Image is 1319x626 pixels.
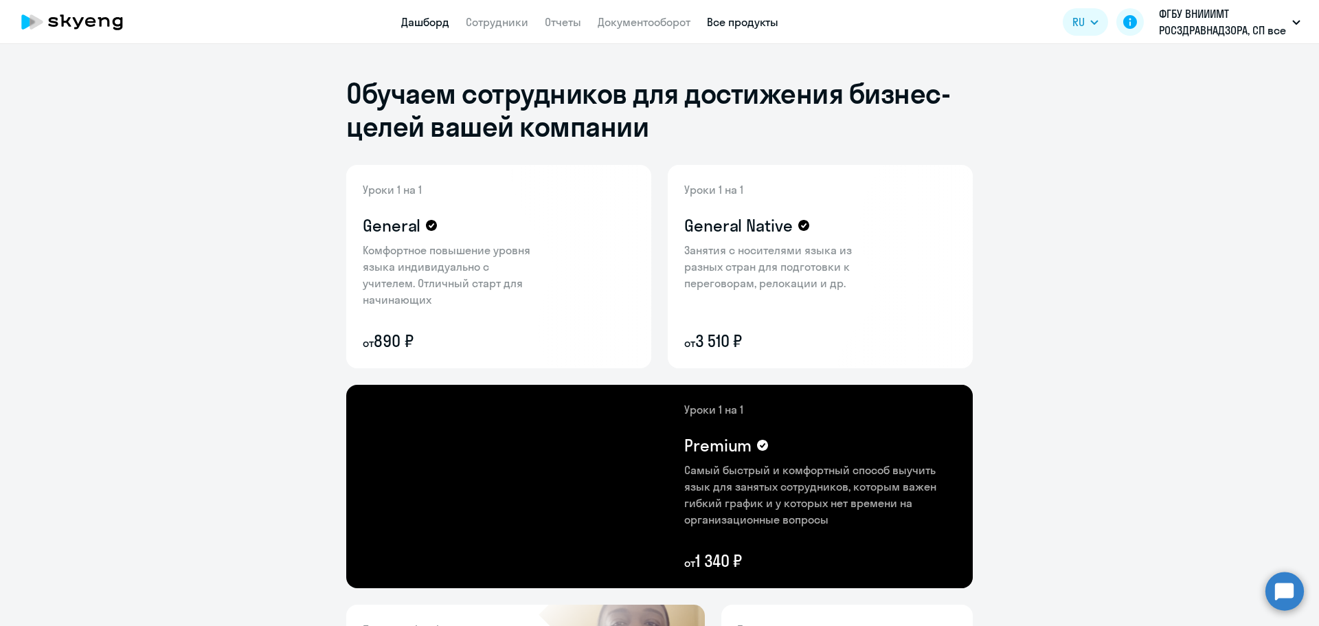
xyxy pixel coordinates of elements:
h4: General [363,214,420,236]
button: RU [1063,8,1108,36]
small: от [684,556,695,570]
a: Все продукты [707,15,778,29]
span: RU [1072,14,1085,30]
small: от [363,336,374,350]
a: Дашборд [401,15,449,29]
img: general-content-bg.png [346,165,553,368]
p: Уроки 1 на 1 [363,181,541,198]
p: ФГБУ ВНИИИМТ РОСЗДРАВНАДЗОРА, СП все продукты [1159,5,1287,38]
h1: Обучаем сотрудников для достижения бизнес-целей вашей компании [346,77,973,143]
p: 3 510 ₽ [684,330,863,352]
p: Уроки 1 на 1 [684,401,956,418]
p: Уроки 1 на 1 [684,181,863,198]
p: 1 340 ₽ [684,550,956,572]
p: 890 ₽ [363,330,541,352]
img: premium-content-bg.png [493,385,973,588]
p: Занятия с носителями языка из разных стран для подготовки к переговорам, релокации и др. [684,242,863,291]
button: ФГБУ ВНИИИМТ РОСЗДРАВНАДЗОРА, СП все продукты [1152,5,1307,38]
a: Сотрудники [466,15,528,29]
a: Отчеты [545,15,581,29]
a: Документооборот [598,15,690,29]
img: general-native-content-bg.png [668,165,884,368]
p: Самый быстрый и комфортный способ выучить язык для занятых сотрудников, которым важен гибкий граф... [684,462,956,528]
p: Комфортное повышение уровня языка индивидуально с учителем. Отличный старт для начинающих [363,242,541,308]
h4: Premium [684,434,752,456]
small: от [684,336,695,350]
h4: General Native [684,214,793,236]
